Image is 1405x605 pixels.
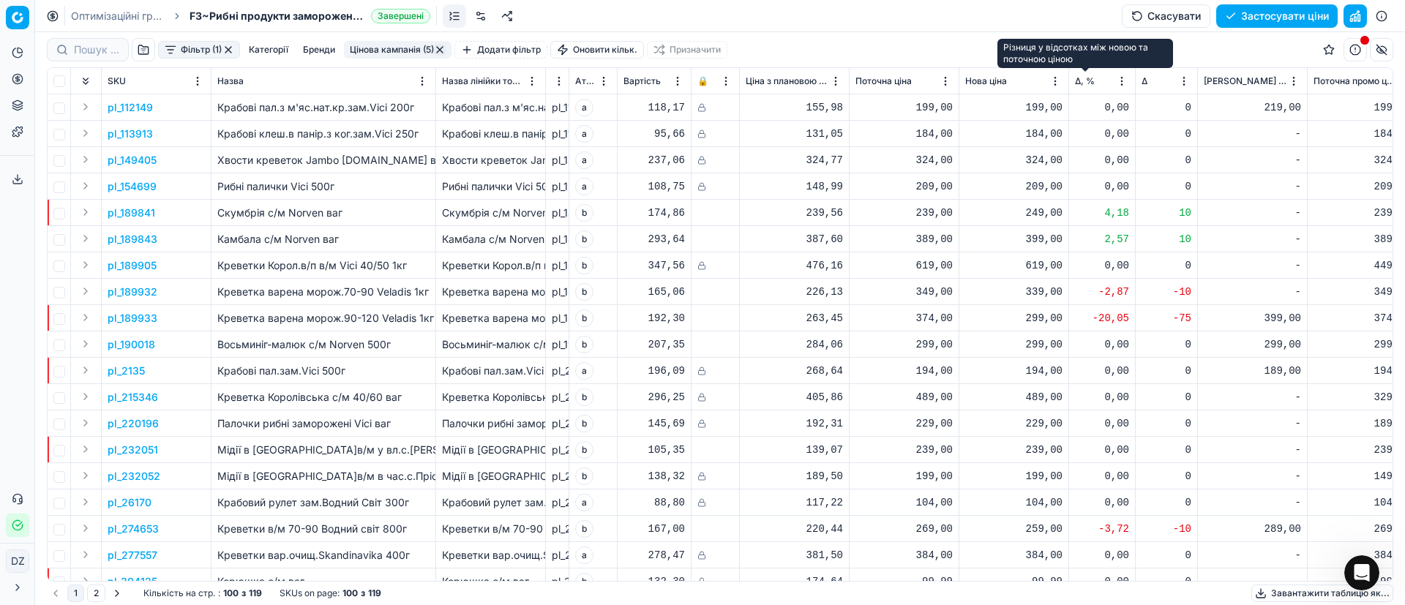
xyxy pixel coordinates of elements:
button: Expand [77,203,94,221]
button: Expand [77,282,94,300]
div: 0,00 [1075,258,1129,273]
div: - [1204,179,1301,194]
div: 239,00 [855,206,953,220]
div: pl_189932 [552,285,563,299]
button: pl_277557 [108,548,157,563]
div: pl_232051 [552,443,563,457]
div: 259,00 [965,522,1063,536]
strong: 100 [342,587,358,599]
div: Мідії в [GEOGRAPHIC_DATA]в/м в час.с.Пріор.Vici 500г [442,469,539,484]
span: b [575,520,593,538]
div: 155,98 [746,100,843,115]
p: Палочки рибні заморожені Vici ваг [217,416,430,431]
div: 138,32 [623,469,685,484]
span: Атрибут товару [575,75,596,87]
div: pl_189841 [552,206,563,220]
div: 324,00 [965,153,1063,168]
div: 189,00 [1204,364,1301,378]
button: Expand [77,309,94,326]
div: Креветки Корол.в/п в/м Vici 40/50 1кг [442,258,539,273]
div: 131,05 [746,127,843,141]
div: - [1204,258,1301,273]
div: 0,00 [1075,443,1129,457]
div: 117,22 [746,495,843,510]
button: Expand [77,493,94,511]
div: 165,06 [623,285,685,299]
button: Expand [77,98,94,116]
button: 1 [67,585,84,602]
div: Рибні палички Vici 500г [442,179,539,194]
div: pl_220196 [552,416,563,431]
p: pl_232052 [108,469,160,484]
div: Креветки в/м 70-90 Водний світ 800г [442,522,539,536]
button: pl_189841 [108,206,155,220]
span: F3~Рибні продукти заморожені - tier_1 [190,9,365,23]
div: Креветка Королівська с/м 40/60 ваг [442,390,539,405]
button: Expand [77,124,94,142]
button: Expand [77,230,94,247]
div: 189,50 [746,469,843,484]
span: a [575,362,593,380]
div: 239,56 [746,206,843,220]
p: Мідії в [GEOGRAPHIC_DATA]в/м у вл.с.[PERSON_NAME].500г [217,443,430,457]
div: - [1204,206,1301,220]
div: 104,00 [965,495,1063,510]
span: F3~Рибні продукти заморожені - tier_1Завершені [190,9,430,23]
div: 339,00 [965,285,1063,299]
div: 0 [1142,153,1191,168]
button: pl_189933 [108,311,157,326]
button: pl_304125 [108,574,157,589]
button: Оновити кільк. [550,41,644,59]
div: pl_274653 [552,522,563,536]
div: 0,00 [1075,364,1129,378]
button: pl_2135 [108,364,145,378]
p: Крабовий рулет зам.Водний Світ 300г [217,495,430,510]
div: 299,00 [965,311,1063,326]
button: Expand [77,572,94,590]
span: Поточна ціна [855,75,912,87]
div: 145,69 [623,416,685,431]
p: Скумбрія с/м Norven ваг [217,206,430,220]
button: pl_232051 [108,443,158,457]
div: 219,00 [1204,100,1301,115]
button: Expand [77,546,94,563]
div: 237,06 [623,153,685,168]
button: Скасувати [1122,4,1210,28]
span: a [575,99,593,116]
div: Мідії в [GEOGRAPHIC_DATA]в/м у вл.с.[PERSON_NAME].500г [442,443,539,457]
div: 299,00 [965,337,1063,352]
div: -10 [1142,522,1191,536]
p: Креветка варена морож.90-120 Veladis 1кг [217,311,430,326]
div: pl_189933 [552,311,563,326]
span: a [575,151,593,169]
div: - [1204,153,1301,168]
span: b [575,309,593,327]
div: 476,16 [746,258,843,273]
div: -75 [1142,311,1191,326]
div: 174,86 [623,206,685,220]
div: Камбала с/м Norven ваг [442,232,539,247]
nav: breadcrumb [71,9,430,23]
div: 0 [1142,337,1191,352]
div: 199,00 [965,469,1063,484]
div: 347,56 [623,258,685,273]
div: -2,87 [1075,285,1129,299]
div: Скумбрія с/м Norven ваг [442,206,539,220]
div: 0 [1142,443,1191,457]
div: 239,00 [855,443,953,457]
div: 0,00 [1075,469,1129,484]
div: 0,00 [1075,179,1129,194]
button: pl_189905 [108,258,157,273]
p: Камбала с/м Norven ваг [217,232,430,247]
div: 0,00 [1075,416,1129,431]
div: pl_189843 [552,232,563,247]
div: Палочки рибні заморожені Vici ваг [442,416,539,431]
span: a [575,494,593,511]
button: Expand all [77,72,94,90]
button: Expand [77,440,94,458]
a: Оптимізаційні групи [71,9,165,23]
